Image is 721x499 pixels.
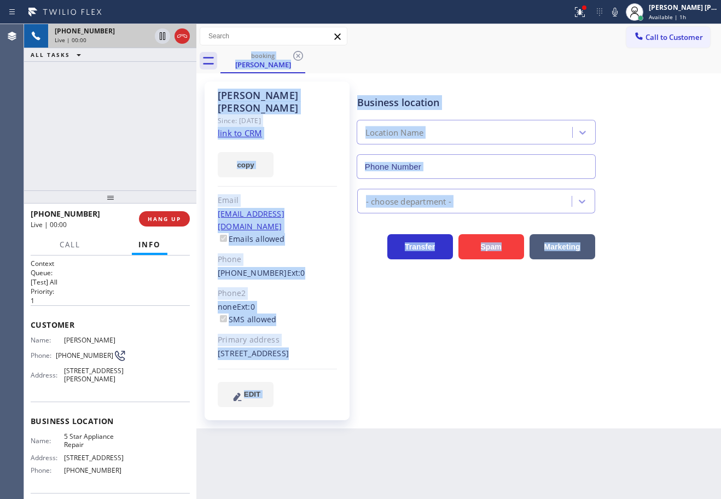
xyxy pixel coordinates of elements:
[649,13,686,21] span: Available | 1h
[31,208,100,219] span: [PHONE_NUMBER]
[139,211,190,227] button: HANG UP
[31,336,64,344] span: Name:
[31,268,190,277] h2: Queue:
[222,60,304,69] div: [PERSON_NAME]
[218,382,274,407] button: EDIT
[31,351,56,359] span: Phone:
[31,320,190,330] span: Customer
[607,4,623,20] button: Mute
[132,234,167,256] button: Info
[55,36,86,44] span: Live | 00:00
[138,240,161,249] span: Info
[31,259,190,268] h1: Context
[649,3,718,12] div: [PERSON_NAME] [PERSON_NAME] Dahil
[175,28,190,44] button: Hang up
[218,114,337,127] div: Since: [DATE]
[387,234,453,259] button: Transfer
[244,390,260,398] span: EDIT
[200,27,347,45] input: Search
[31,277,190,287] p: [Test] All
[155,28,170,44] button: Hold Customer
[64,336,126,344] span: [PERSON_NAME]
[218,268,287,278] a: [PHONE_NUMBER]
[64,367,126,384] span: [STREET_ADDRESS][PERSON_NAME]
[218,347,337,360] div: [STREET_ADDRESS]
[31,437,64,445] span: Name:
[218,208,284,231] a: [EMAIL_ADDRESS][DOMAIN_NAME]
[148,215,181,223] span: HANG UP
[218,253,337,266] div: Phone
[31,416,190,426] span: Business location
[64,454,126,462] span: [STREET_ADDRESS]
[31,220,67,229] span: Live | 00:00
[365,126,424,139] div: Location Name
[218,334,337,346] div: Primary address
[31,296,190,305] p: 1
[218,301,337,326] div: none
[646,32,703,42] span: Call to Customer
[220,315,227,322] input: SMS allowed
[31,454,64,462] span: Address:
[24,48,92,61] button: ALL TASKS
[55,26,115,36] span: [PHONE_NUMBER]
[222,49,304,72] div: Greg Fraccalvieri
[218,287,337,300] div: Phone2
[53,234,87,256] button: Call
[31,466,64,474] span: Phone:
[218,152,274,177] button: copy
[220,235,227,242] input: Emails allowed
[218,234,285,244] label: Emails allowed
[458,234,524,259] button: Spam
[287,268,305,278] span: Ext: 0
[60,240,80,249] span: Call
[31,371,64,379] span: Address:
[31,287,190,296] h2: Priority:
[222,51,304,60] div: booking
[64,432,126,449] span: 5 Star Appliance Repair
[218,194,337,207] div: Email
[530,234,595,259] button: Marketing
[64,466,126,474] span: [PHONE_NUMBER]
[218,89,337,114] div: [PERSON_NAME] [PERSON_NAME]
[31,51,70,59] span: ALL TASKS
[218,314,276,324] label: SMS allowed
[237,301,255,312] span: Ext: 0
[366,195,451,207] div: - choose department -
[626,27,710,48] button: Call to Customer
[218,127,262,138] a: link to CRM
[56,351,113,359] span: [PHONE_NUMBER]
[357,154,596,179] input: Phone Number
[357,95,595,110] div: Business location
